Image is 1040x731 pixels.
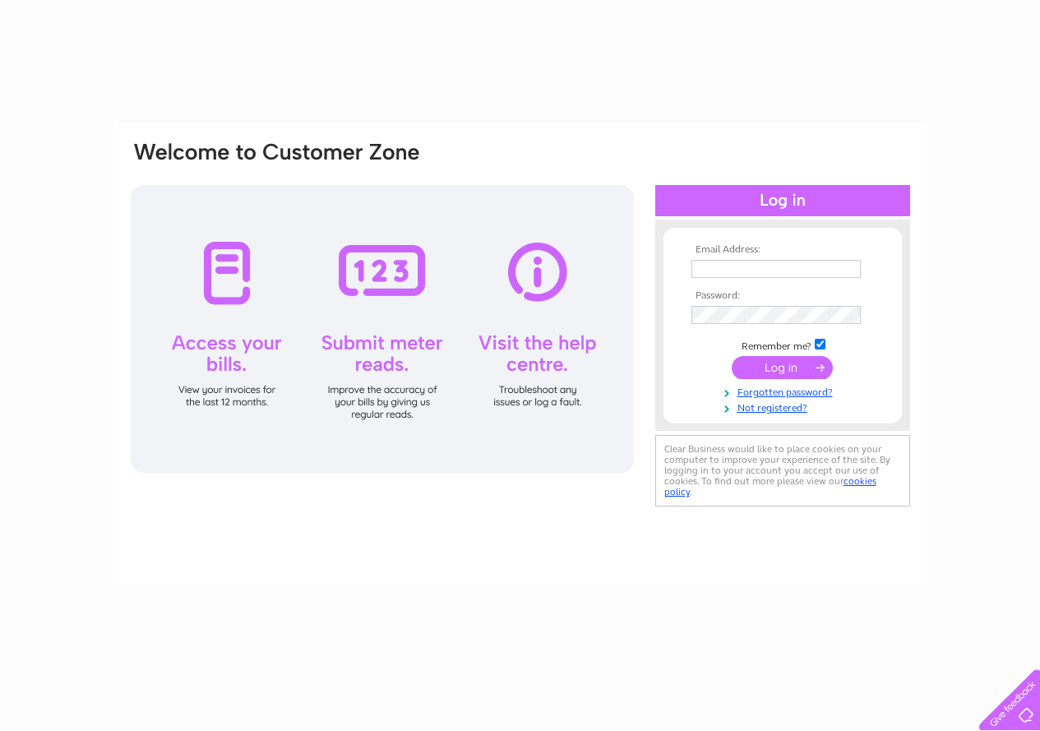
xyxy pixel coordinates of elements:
[655,435,910,507] div: Clear Business would like to place cookies on your computer to improve your experience of the sit...
[732,356,833,379] input: Submit
[687,290,878,302] th: Password:
[664,475,876,497] a: cookies policy
[691,399,878,414] a: Not registered?
[687,336,878,353] td: Remember me?
[687,244,878,256] th: Email Address:
[691,383,878,399] a: Forgotten password?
